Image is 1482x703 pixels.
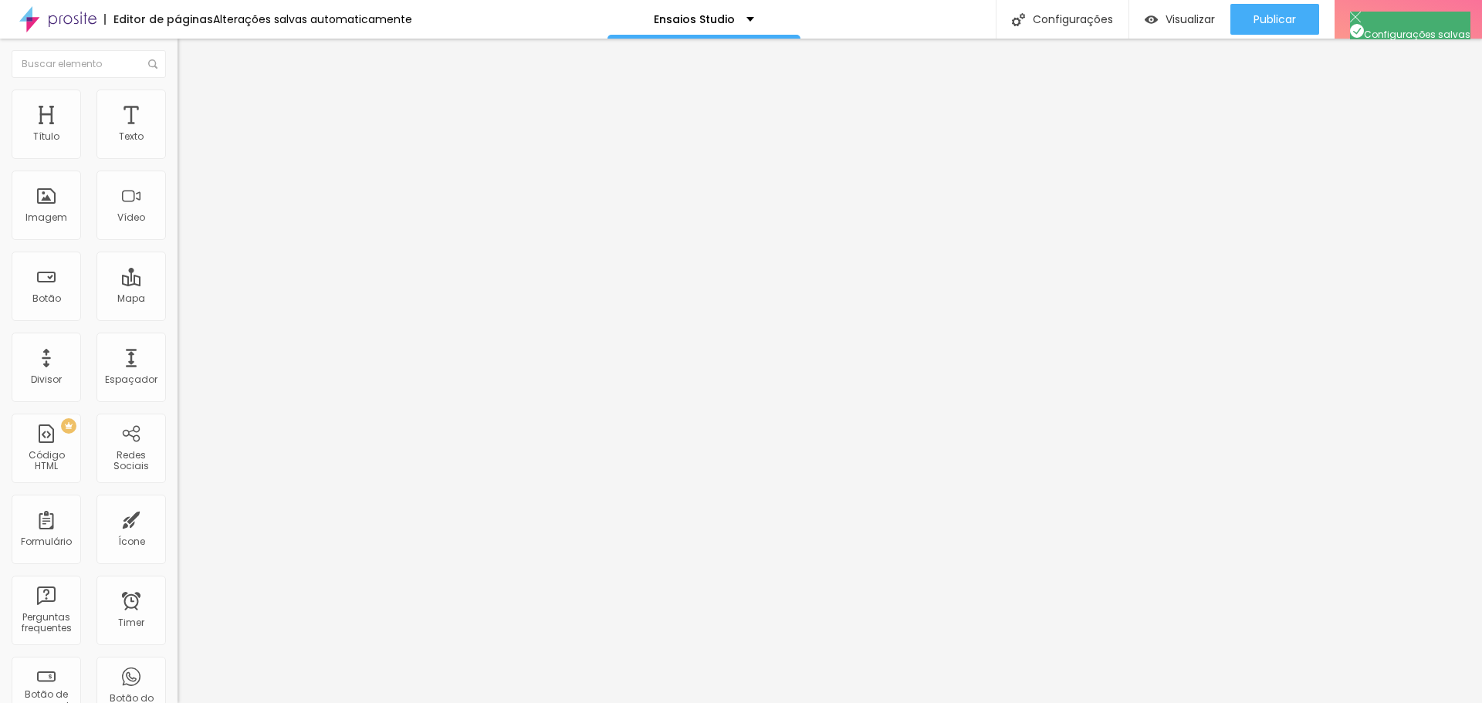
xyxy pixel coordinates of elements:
[213,14,412,25] div: Alterações salvas automaticamente
[148,59,157,69] img: Icone
[1129,4,1230,35] button: Visualizar
[25,212,67,223] div: Imagem
[31,374,62,385] div: Divisor
[32,293,61,304] div: Botão
[21,536,72,547] div: Formulário
[117,212,145,223] div: Vídeo
[1254,13,1296,25] span: Publicar
[119,131,144,142] div: Texto
[12,50,166,78] input: Buscar elemento
[1350,24,1364,38] img: Icone
[1145,13,1158,26] img: view-1.svg
[15,612,76,634] div: Perguntas frequentes
[118,536,145,547] div: Ícone
[117,293,145,304] div: Mapa
[1012,13,1025,26] img: Icone
[654,14,735,25] p: Ensaios Studio
[104,14,213,25] div: Editor de páginas
[15,450,76,472] div: Código HTML
[100,450,161,472] div: Redes Sociais
[118,617,144,628] div: Timer
[1230,4,1319,35] button: Publicar
[105,374,157,385] div: Espaçador
[33,131,59,142] div: Título
[1166,13,1215,25] span: Visualizar
[1350,28,1470,41] span: Configurações salvas
[1350,12,1361,22] img: Icone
